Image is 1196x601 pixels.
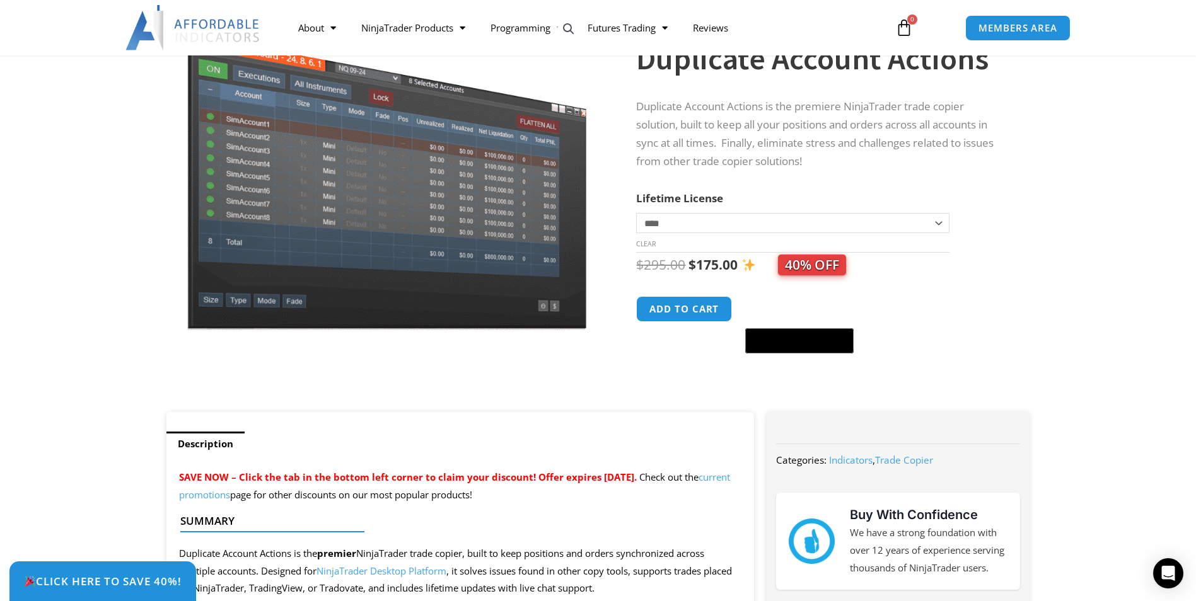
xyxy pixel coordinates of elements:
[978,23,1057,33] span: MEMBERS AREA
[850,524,1007,577] p: We have a strong foundation with over 12 years of experience serving thousands of NinjaTrader users.
[286,13,881,42] nav: Menu
[688,256,696,273] span: $
[636,296,732,322] button: Add to cart
[1153,558,1183,588] div: Open Intercom Messenger
[180,515,731,527] h4: Summary
[829,454,933,466] span: ,
[636,361,1004,372] iframe: PayPal Message 1
[179,469,742,504] p: Check out the page for other discounts on our most popular products!
[875,454,933,466] a: Trade Copier
[636,98,1004,171] p: Duplicate Account Actions is the premiere NinjaTrader trade copier solution, built to keep all yo...
[636,256,644,273] span: $
[636,37,1004,81] h1: Duplicate Account Actions
[743,294,856,324] iframe: Secure express checkout frame
[742,258,755,272] img: ✨
[789,518,834,564] img: mark thumbs good 43913 | Affordable Indicators – NinjaTrader
[636,191,723,205] label: Lifetime License
[680,13,741,42] a: Reviews
[166,432,245,456] a: Description
[575,13,680,42] a: Futures Trading
[850,505,1007,524] h3: Buy With Confidence
[965,15,1071,41] a: MEMBERS AREA
[125,5,261,50] img: LogoAI | Affordable Indicators – NinjaTrader
[179,547,732,595] span: Duplicate Account Actions is the NinjaTrader trade copier, built to keep positions and orders syn...
[829,454,873,466] a: Indicators
[478,13,575,42] a: Programming
[876,9,932,46] a: 0
[349,13,478,42] a: NinjaTrader Products
[24,576,182,587] span: Click Here to save 40%!
[636,239,656,248] a: Clear options
[778,255,846,275] span: 40% OFF
[179,471,637,483] span: SAVE NOW – Click the tab in the bottom left corner to claim your discount! Offer expires [DATE].
[907,14,917,25] span: 0
[557,18,580,40] a: View full-screen image gallery
[688,256,738,273] bdi: 175.00
[25,576,35,587] img: 🎉
[776,454,827,466] span: Categories:
[745,328,854,353] button: Buy with GPay
[317,547,356,559] strong: premier
[636,256,685,273] bdi: 295.00
[9,561,196,601] a: 🎉Click Here to save 40%!
[286,13,349,42] a: About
